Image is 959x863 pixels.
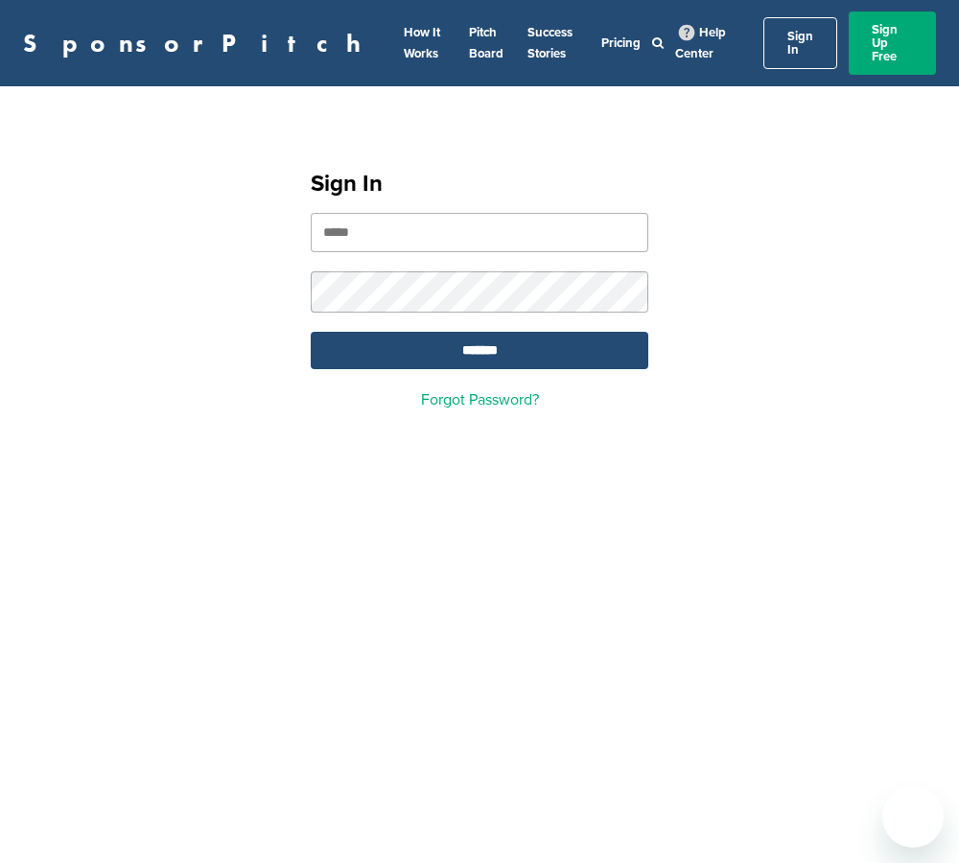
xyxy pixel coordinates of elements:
h1: Sign In [311,167,648,201]
a: Success Stories [527,25,573,61]
a: Sign In [763,17,837,69]
a: Sign Up Free [849,12,936,75]
iframe: Button to launch messaging window [882,786,944,848]
a: Pitch Board [469,25,503,61]
a: How It Works [404,25,440,61]
a: Forgot Password? [421,390,539,409]
a: SponsorPitch [23,31,373,56]
a: Pricing [601,35,641,51]
a: Help Center [675,21,726,65]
